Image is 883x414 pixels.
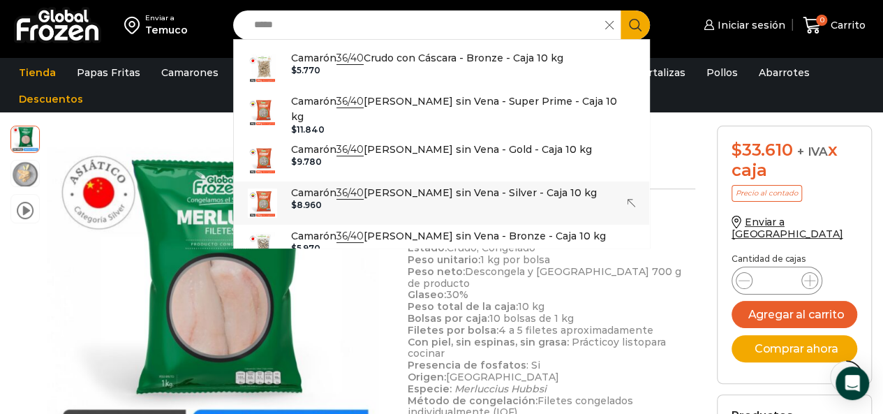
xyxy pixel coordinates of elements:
span: Iniciar sesión [714,18,785,32]
span: o [607,336,614,348]
a: Tienda [12,59,63,86]
span: filete de merluza [11,124,39,152]
span: $ [291,200,297,210]
a: Camarones [154,59,225,86]
strong: Con piel, sin espinas, sin grasa: [408,336,569,348]
span: cinar [420,347,445,360]
a: Camarón36/40[PERSON_NAME] sin Vena - Gold - Caja 10 kg $9.780 [234,138,650,182]
a: Papas Fritas [70,59,147,86]
p: Camarón [PERSON_NAME] sin Vena - Super Prime - Caja 10 kg [291,94,623,125]
input: Product quantity [764,271,790,290]
strong: Peso unitario: [408,253,480,266]
a: Descuentos [12,86,90,112]
a: Pollos [699,59,745,86]
div: Enviar a [145,13,188,23]
span: $ [291,243,297,253]
strong: Método de congelación: [408,394,537,407]
span: 0 [816,15,827,26]
p: Precio al contado [732,185,802,202]
a: Hortalizas [627,59,692,86]
bdi: 33.610 [732,140,792,160]
span: o [413,347,420,360]
a: Enviar a [GEOGRAPHIC_DATA] [732,216,843,240]
bdi: 11.840 [291,124,325,135]
button: Comprar ahora [732,335,857,362]
strong: Filetes por bolsa: [408,324,498,337]
div: Temuco [145,23,188,37]
span: y list [614,336,638,348]
a: Camarón36/40Crudo con Cáscara - Bronze - Caja 10 kg $5.770 [234,47,650,90]
strong: 36/40 [336,95,364,108]
p: Camarón [PERSON_NAME] sin Vena - Silver - Caja 10 kg [291,185,597,200]
span: o [638,336,644,348]
span: $ [291,124,297,135]
strong: 36/40 [336,143,364,156]
a: Iniciar sesión [700,11,785,39]
strong: Origen: [408,371,446,383]
strong: Peso total de la caja: [408,300,518,313]
span: para c [408,336,666,360]
div: Open Intercom Messenger [836,367,869,400]
bdi: 9.780 [291,156,322,167]
strong: 36/40 [336,52,364,65]
strong: Bolsas por caja: [408,312,489,325]
strong: Glaseo: [408,288,446,301]
img: address-field-icon.svg [124,13,145,37]
strong: Presencia de fosfatos [408,359,526,371]
a: 0 Carrito [799,9,869,42]
span: $ [291,156,297,167]
strong: 36/40 [336,230,364,243]
p: Cantidad de cajas [732,254,857,264]
div: x caja [732,140,857,181]
bdi: 8.960 [291,200,322,210]
span: Práctic [572,336,607,348]
strong: 36/40 [336,186,364,200]
a: Camarón36/40[PERSON_NAME] sin Vena - Silver - Caja 10 kg $8.960 [234,182,650,225]
a: Abarrotes [752,59,817,86]
button: Search button [621,10,650,40]
p: Camarón [PERSON_NAME] sin Vena - Gold - Caja 10 kg [291,142,592,157]
bdi: 5.970 [291,243,320,253]
strong: Peso neto: [408,265,465,278]
span: $ [291,65,297,75]
em: Merluccius Hubbsi [454,383,547,395]
p: Camarón [PERSON_NAME] sin Vena - Bronze - Caja 10 kg [291,228,606,244]
span: + IVA [797,145,828,158]
a: Camarón36/40[PERSON_NAME] sin Vena - Super Prime - Caja 10 kg $11.840 [234,90,650,138]
p: Camarón Crudo con Cáscara - Bronze - Caja 10 kg [291,50,563,66]
a: Camarón36/40[PERSON_NAME] sin Vena - Bronze - Caja 10 kg $5.970 [234,225,650,268]
strong: Especie: [408,383,452,395]
span: $ [732,140,742,160]
span: plato-merluza [11,161,39,188]
span: Carrito [827,18,866,32]
bdi: 5.770 [291,65,320,75]
button: Agregar al carrito [732,301,857,328]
